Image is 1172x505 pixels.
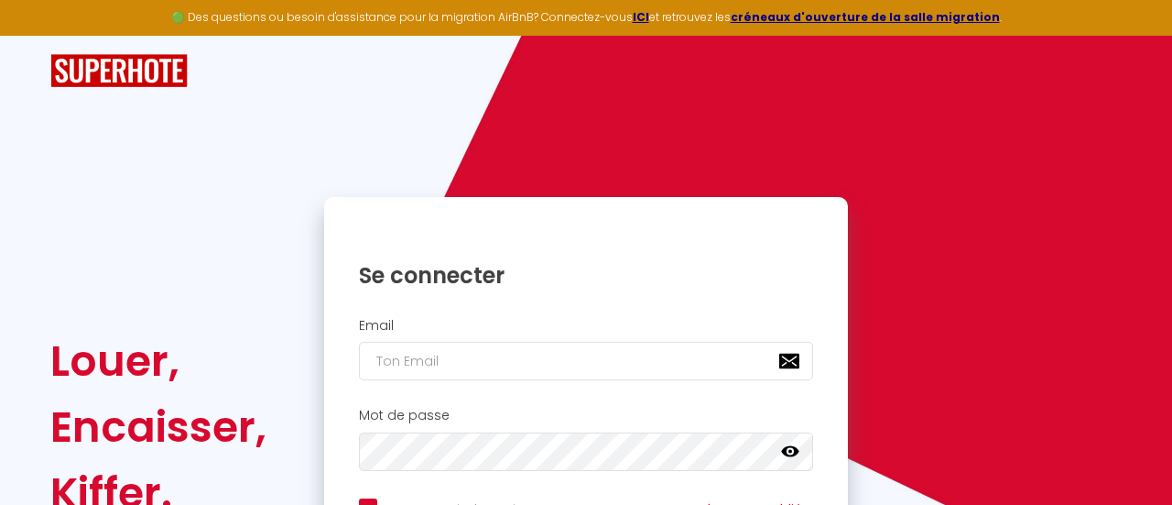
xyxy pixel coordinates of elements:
[50,328,266,394] div: Louer,
[633,9,649,25] a: ICI
[359,408,813,423] h2: Mot de passe
[359,261,813,290] h1: Se connecter
[359,342,813,380] input: Ton Email
[359,318,813,334] h2: Email
[50,54,188,88] img: SuperHote logo
[50,394,266,460] div: Encaisser,
[731,9,1000,25] a: créneaux d'ouverture de la salle migration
